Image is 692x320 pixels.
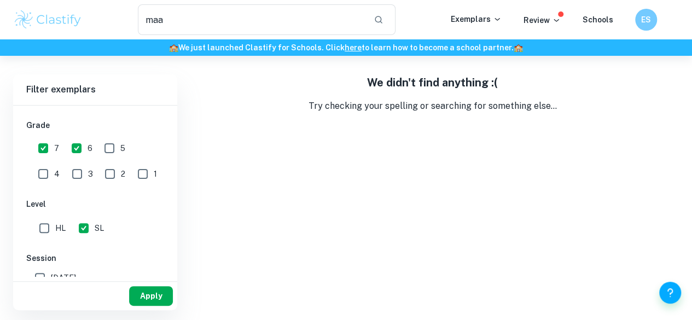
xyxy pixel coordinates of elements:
[121,168,125,180] span: 2
[154,168,157,180] span: 1
[51,272,76,284] span: [DATE]
[186,100,679,113] p: Try checking your spelling or searching for something else...
[186,74,679,91] h5: We didn't find anything :(
[451,13,502,25] p: Exemplars
[26,198,164,210] h6: Level
[13,9,83,31] img: Clastify logo
[2,42,690,54] h6: We just launched Clastify for Schools. Click to learn how to become a school partner.
[524,14,561,26] p: Review
[514,43,523,52] span: 🏫
[345,43,362,52] a: here
[88,168,93,180] span: 3
[13,74,177,105] h6: Filter exemplars
[635,9,657,31] button: ES
[55,222,66,234] span: HL
[659,282,681,304] button: Help and Feedback
[54,168,60,180] span: 4
[54,142,59,154] span: 7
[120,142,125,154] span: 5
[26,119,164,131] h6: Grade
[95,222,104,234] span: SL
[169,43,178,52] span: 🏫
[129,286,173,306] button: Apply
[26,252,164,264] h6: Session
[583,15,613,24] a: Schools
[88,142,92,154] span: 6
[640,14,653,26] h6: ES
[138,4,365,35] input: Search for any exemplars...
